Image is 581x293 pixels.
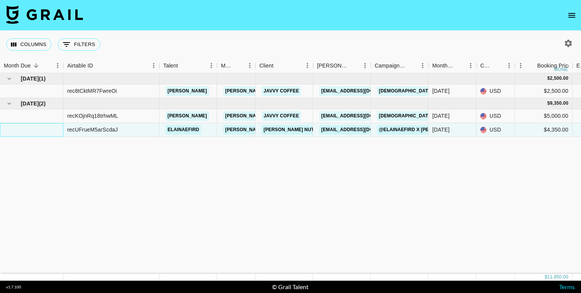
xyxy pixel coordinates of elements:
[221,58,233,73] div: Manager
[476,109,515,123] div: USD
[550,100,568,107] div: 9,350.00
[547,274,568,280] div: 11,850.00
[302,60,313,71] button: Menu
[223,125,388,135] a: [PERSON_NAME][EMAIL_ADDRESS][PERSON_NAME][DOMAIN_NAME]
[377,111,470,121] a: [DEMOGRAPHIC_DATA] x Javvy - UGC
[93,60,104,71] button: Sort
[272,283,309,291] div: © Grail Talent
[503,60,515,71] button: Menu
[515,60,526,71] button: Menu
[166,111,209,121] a: [PERSON_NAME]
[319,86,405,96] a: [EMAIL_ADDRESS][DOMAIN_NAME]
[359,60,371,71] button: Menu
[476,123,515,137] div: USD
[377,125,489,135] a: @elainaefird x [PERSON_NAME] Nutrition
[67,112,118,120] div: recKOjnRq18trhwML
[6,285,21,290] div: v 1.7.100
[319,111,405,121] a: [EMAIL_ADDRESS][DOMAIN_NAME]
[4,73,15,84] button: hide children
[148,60,159,71] button: Menu
[166,86,209,96] a: [PERSON_NAME]
[233,60,244,71] button: Sort
[317,58,349,73] div: [PERSON_NAME]
[417,60,428,71] button: Menu
[262,125,332,135] a: [PERSON_NAME] Nutrition
[223,86,388,96] a: [PERSON_NAME][EMAIL_ADDRESS][PERSON_NAME][DOMAIN_NAME]
[550,75,568,82] div: 2,500.00
[476,58,515,73] div: Currency
[6,5,83,24] img: Grail Talent
[206,60,217,71] button: Menu
[493,60,503,71] button: Sort
[256,58,313,73] div: Client
[454,60,465,71] button: Sort
[262,86,301,96] a: Javvy Coffee
[432,87,450,95] div: Sep '25
[4,98,15,109] button: hide children
[515,123,573,137] div: $4,350.00
[67,87,117,95] div: rec8tCktMR7FwreOi
[476,84,515,98] div: USD
[313,58,371,73] div: Booker
[432,58,454,73] div: Month Due
[259,58,274,73] div: Client
[428,58,476,73] div: Month Due
[515,109,573,123] div: $5,000.00
[39,75,46,82] span: ( 1 )
[526,60,537,71] button: Sort
[4,58,31,73] div: Month Due
[547,75,550,82] div: $
[163,58,178,73] div: Talent
[319,125,405,135] a: [EMAIL_ADDRESS][DOMAIN_NAME]
[31,60,41,71] button: Sort
[371,58,428,73] div: Campaign (Type)
[554,67,571,72] div: money
[58,38,100,51] button: Show filters
[244,60,256,71] button: Menu
[432,126,450,133] div: Aug '25
[406,60,417,71] button: Sort
[39,100,46,107] span: ( 2 )
[480,58,493,73] div: Currency
[67,126,118,133] div: recUFrueM5arScdaJ
[21,75,39,82] span: [DATE]
[515,84,573,98] div: $2,500.00
[6,38,51,51] button: Select columns
[178,60,189,71] button: Sort
[559,283,575,290] a: Terms
[262,111,301,121] a: Javvy Coffee
[349,60,359,71] button: Sort
[223,111,388,121] a: [PERSON_NAME][EMAIL_ADDRESS][PERSON_NAME][DOMAIN_NAME]
[432,112,450,120] div: Aug '25
[67,58,93,73] div: Airtable ID
[166,125,201,135] a: elainaefird
[274,60,284,71] button: Sort
[21,100,39,107] span: [DATE]
[52,60,63,71] button: Menu
[217,58,256,73] div: Manager
[465,60,476,71] button: Menu
[544,274,547,280] div: $
[375,58,406,73] div: Campaign (Type)
[159,58,217,73] div: Talent
[564,8,579,23] button: open drawer
[547,100,550,107] div: $
[63,58,159,73] div: Airtable ID
[377,86,470,96] a: [DEMOGRAPHIC_DATA] x Javvy - UGC
[537,58,571,73] div: Booking Price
